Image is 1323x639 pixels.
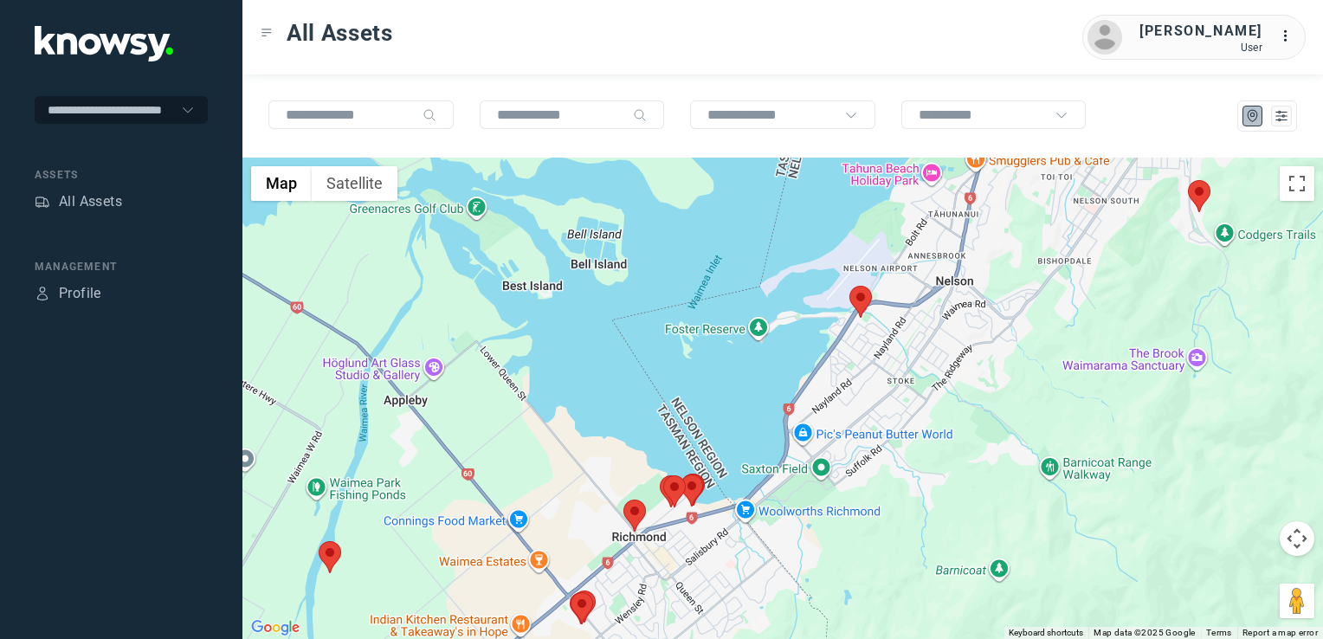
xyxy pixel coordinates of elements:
[1280,584,1314,618] button: Drag Pegman onto the map to open Street View
[1009,627,1083,639] button: Keyboard shortcuts
[1280,26,1300,47] div: :
[1280,521,1314,556] button: Map camera controls
[35,191,122,212] a: AssetsAll Assets
[287,17,393,48] span: All Assets
[35,283,101,304] a: ProfileProfile
[633,108,647,122] div: Search
[1087,20,1122,55] img: avatar.png
[35,259,208,274] div: Management
[1094,628,1195,637] span: Map data ©2025 Google
[247,616,304,639] img: Google
[261,27,273,39] div: Toggle Menu
[1206,628,1232,637] a: Terms (opens in new tab)
[312,166,397,201] button: Show satellite imagery
[35,26,173,61] img: Application Logo
[35,194,50,210] div: Assets
[1139,21,1262,42] div: [PERSON_NAME]
[1274,108,1289,124] div: List
[247,616,304,639] a: Open this area in Google Maps (opens a new window)
[59,283,101,304] div: Profile
[1280,26,1300,49] div: :
[1139,42,1262,54] div: User
[1245,108,1261,124] div: Map
[1242,628,1318,637] a: Report a map error
[35,286,50,301] div: Profile
[35,167,208,183] div: Assets
[1281,29,1298,42] tspan: ...
[423,108,436,122] div: Search
[1280,166,1314,201] button: Toggle fullscreen view
[251,166,312,201] button: Show street map
[59,191,122,212] div: All Assets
